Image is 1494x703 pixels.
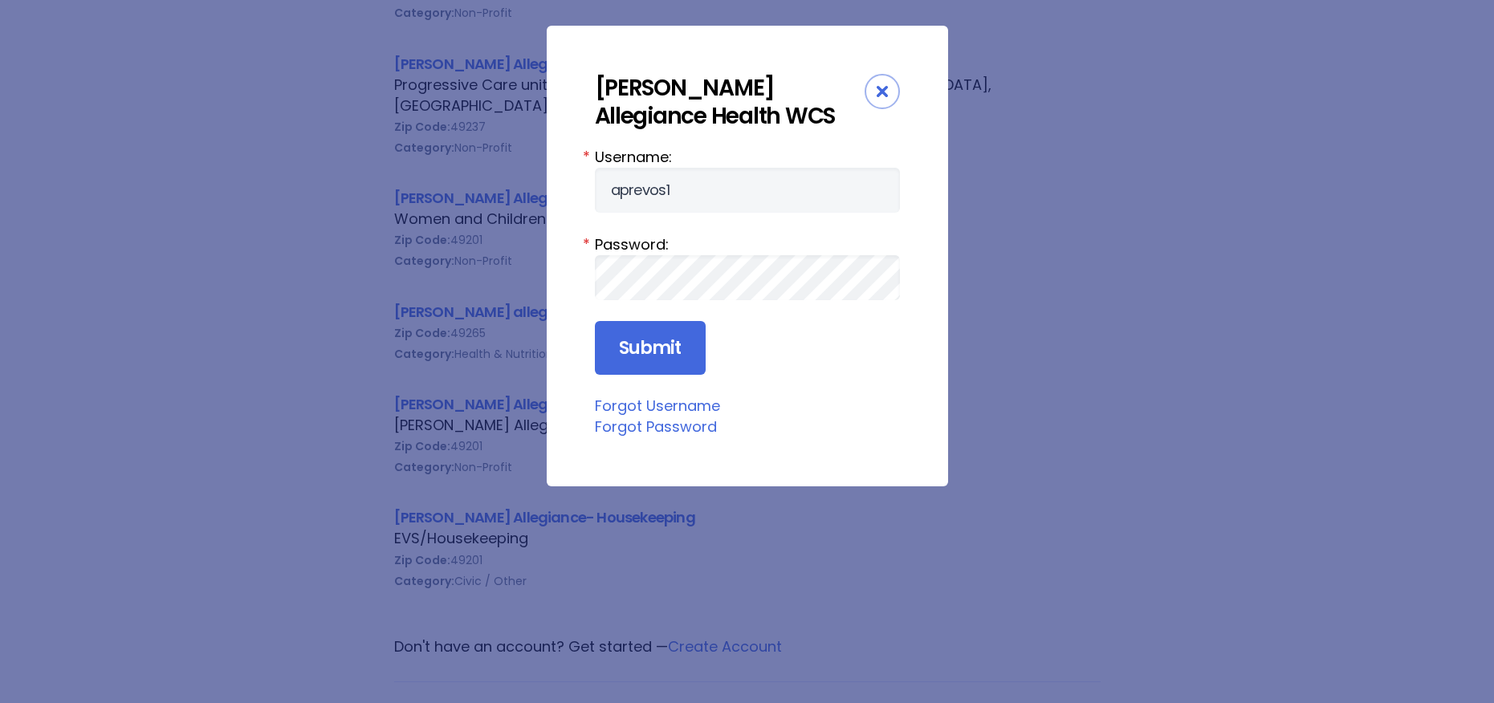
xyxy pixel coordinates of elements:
[595,417,717,437] a: Forgot Password
[595,396,720,416] a: Forgot Username
[595,234,900,255] label: Password:
[595,146,900,168] label: Username:
[595,321,706,376] input: Submit
[595,74,865,130] div: [PERSON_NAME] Allegiance Health WCS
[865,74,900,109] div: Close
